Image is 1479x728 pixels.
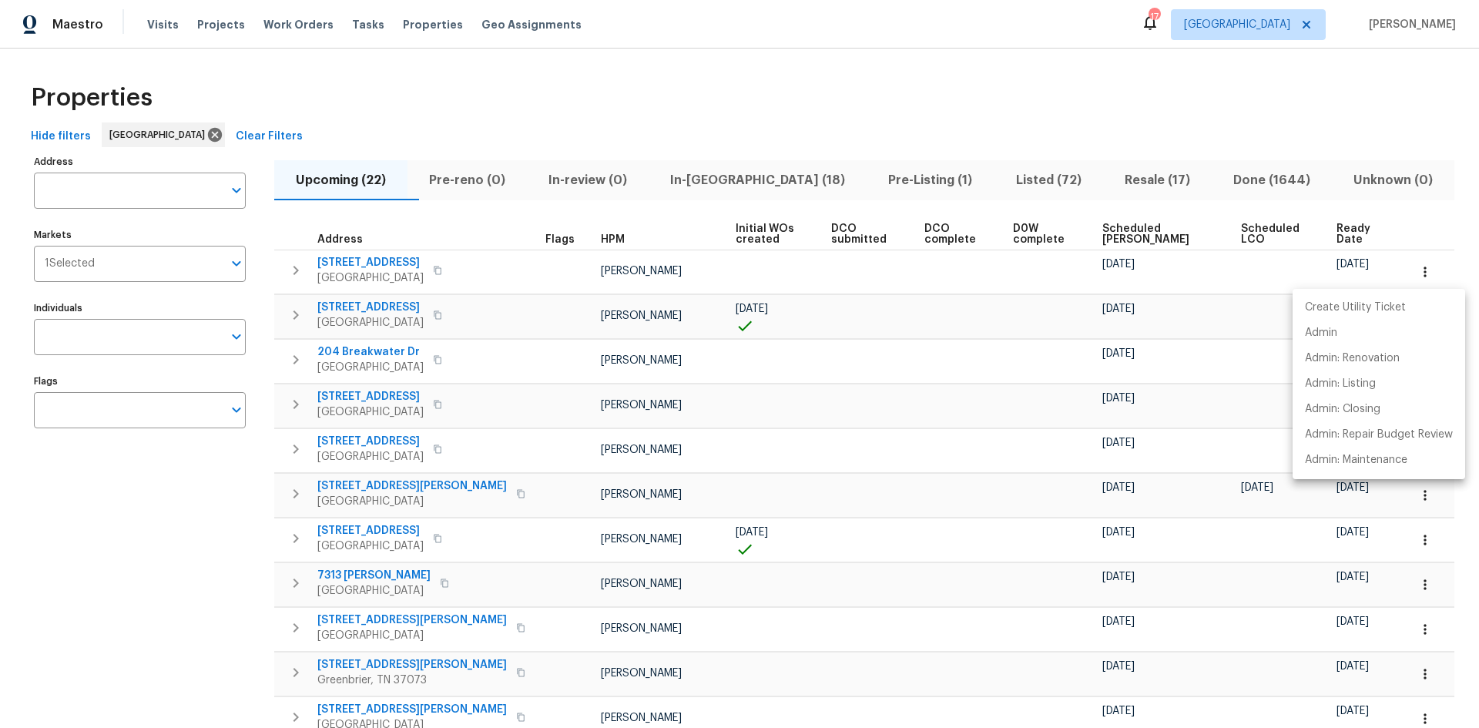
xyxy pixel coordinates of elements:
[1305,452,1407,468] p: Admin: Maintenance
[1305,427,1453,443] p: Admin: Repair Budget Review
[1305,300,1406,316] p: Create Utility Ticket
[1305,401,1380,418] p: Admin: Closing
[1305,351,1400,367] p: Admin: Renovation
[1305,376,1376,392] p: Admin: Listing
[1305,325,1337,341] p: Admin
